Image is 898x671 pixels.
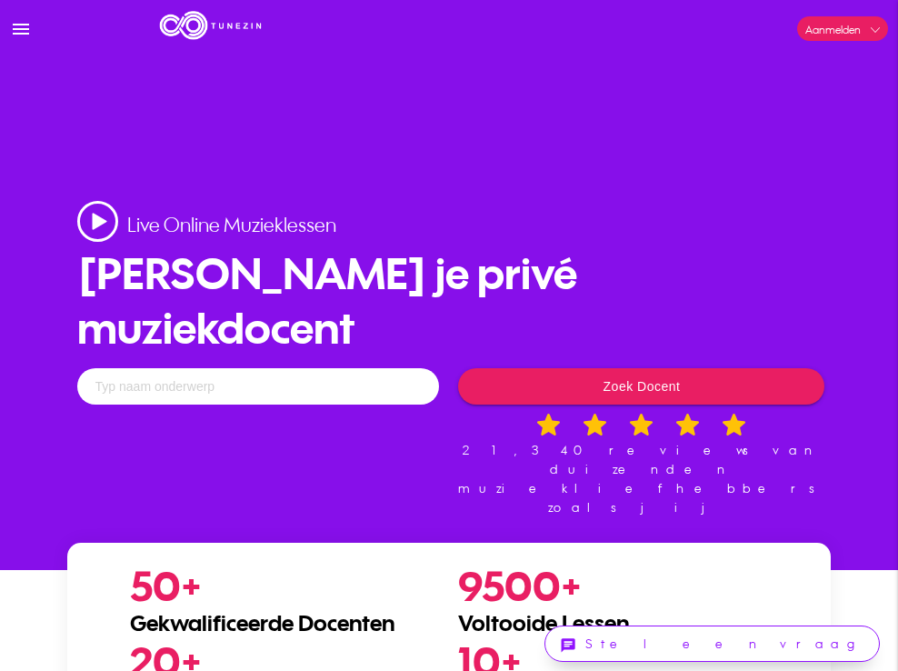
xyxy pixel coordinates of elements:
[77,246,822,356] h1: [PERSON_NAME] je privé muziekdocent
[458,609,629,636] span: Voltooide Lessen
[585,626,864,659] td: Stel een vraag
[537,414,560,436] img: star.svg
[127,212,336,236] h2: Live Online Muzieklessen
[676,414,699,436] img: star.svg
[77,201,118,242] img: play.svg
[130,561,202,610] span: 50+
[805,23,861,36] span: Aanmelden
[458,440,824,516] center: 21,340 reviews van duizenden muziekliefhebbers zoals jij
[630,414,653,436] img: star.svg
[130,609,394,636] span: Gekwalificeerde Docenten
[458,561,582,610] span: 9500+
[797,16,888,41] a: Aanmelden
[723,414,745,436] img: star.svg
[871,27,881,33] img: downarrow.svg
[560,636,576,656] i: chat
[544,626,880,662] a: chatStel een vraag
[584,414,606,436] img: star.svg
[458,368,824,405] button: Zoek Docent
[77,368,440,405] input: Typ naam onderwerp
